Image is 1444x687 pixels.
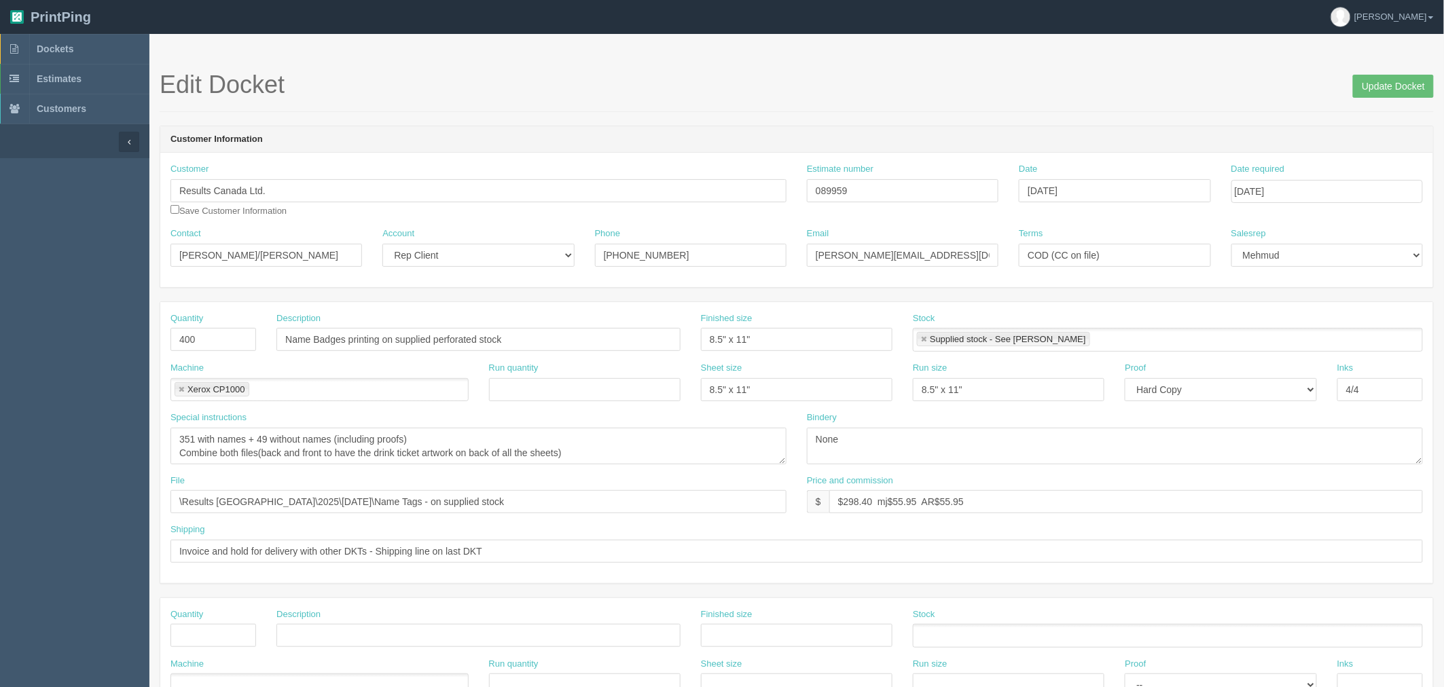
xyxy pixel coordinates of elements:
[1331,7,1350,26] img: avatar_default-7531ab5dedf162e01f1e0bb0964e6a185e93c5c22dfe317fb01d7f8cd2b1632c.jpg
[1337,362,1354,375] label: Inks
[701,362,742,375] label: Sheet size
[10,10,24,24] img: logo-3e63b451c926e2ac314895c53de4908e5d424f24456219fb08d385ab2e579770.png
[170,179,787,202] input: Enter customer name
[382,227,414,240] label: Account
[1353,75,1434,98] input: Update Docket
[701,658,742,671] label: Sheet size
[807,490,829,513] div: $
[807,428,1423,464] textarea: None
[170,475,185,487] label: File
[930,335,1086,343] div: Supplied stock - See [PERSON_NAME]
[1019,163,1037,176] label: Date
[187,385,245,394] div: Xerox CP1000
[170,163,787,217] div: Save Customer Information
[913,658,947,671] label: Run size
[170,362,204,375] label: Machine
[701,312,753,325] label: Finished size
[1019,227,1043,240] label: Terms
[913,362,947,375] label: Run size
[913,312,935,325] label: Stock
[807,475,893,487] label: Price and commission
[160,126,1433,153] header: Customer Information
[807,227,829,240] label: Email
[170,163,209,176] label: Customer
[489,362,539,375] label: Run quantity
[1231,227,1266,240] label: Salesrep
[170,428,787,464] textarea: 351 with names + 49 without names (including proofs) Combine both files(back and front to have th...
[1231,163,1285,176] label: Date required
[170,608,203,621] label: Quantity
[1125,362,1146,375] label: Proof
[170,523,205,536] label: Shipping
[1125,658,1146,671] label: Proof
[276,608,321,621] label: Description
[37,43,73,54] span: Dockets
[595,227,621,240] label: Phone
[1337,658,1354,671] label: Inks
[913,608,935,621] label: Stock
[37,103,86,114] span: Customers
[807,411,837,424] label: Bindery
[807,163,873,176] label: Estimate number
[170,227,201,240] label: Contact
[160,71,1434,98] h1: Edit Docket
[701,608,753,621] label: Finished size
[170,411,247,424] label: Special instructions
[170,658,204,671] label: Machine
[170,312,203,325] label: Quantity
[276,312,321,325] label: Description
[489,658,539,671] label: Run quantity
[37,73,82,84] span: Estimates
